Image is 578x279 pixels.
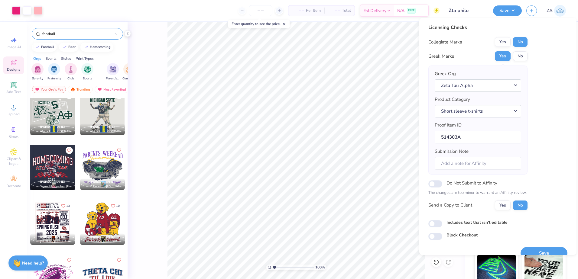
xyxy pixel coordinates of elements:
[35,45,40,49] img: trend_line.gif
[40,125,65,129] span: [PERSON_NAME]
[33,56,41,61] div: Orgs
[9,134,18,139] span: Greek
[8,112,20,117] span: Upload
[106,76,120,81] span: Parent's Weekend
[47,76,61,81] span: Fraternity
[6,89,21,94] span: Add Text
[495,51,511,61] button: Yes
[446,179,497,187] label: Do Not Submit to Affinity
[408,8,414,13] span: FREE
[58,202,73,210] button: Like
[435,105,521,117] button: Short sleeve t-shirts
[126,66,133,73] img: Game Day Image
[521,247,567,259] button: Save
[62,45,67,49] img: trend_line.gif
[228,20,290,28] div: Enter quantity to see the price.
[31,63,44,81] div: filter for Sorority
[83,76,92,81] span: Sports
[68,45,76,49] div: bear
[397,8,404,14] span: N/A
[95,86,129,93] div: Most Favorited
[435,122,462,129] label: Proof Item ID
[435,70,456,77] label: Greek Org
[495,37,511,47] button: Yes
[67,76,74,81] span: Club
[444,5,489,17] input: Untitled Design
[40,235,65,239] span: [PERSON_NAME]
[554,5,566,17] img: Zuriel Alaba
[108,202,122,210] button: Like
[65,63,77,81] div: filter for Club
[428,24,528,31] div: Licensing Checks
[47,63,61,81] div: filter for Fraternity
[81,63,93,81] button: filter button
[428,53,454,60] div: Greek Marks
[342,8,351,14] span: Total
[40,180,65,184] span: [PERSON_NAME]
[109,66,116,73] img: Parent's Weekend Image
[513,51,528,61] button: No
[513,37,528,47] button: No
[66,204,70,207] span: 13
[22,260,44,266] strong: Need help?
[97,87,102,91] img: most_fav.gif
[7,67,20,72] span: Designs
[122,76,136,81] span: Game Day
[435,79,521,92] button: Zeta Tau Alpha
[513,200,528,210] button: No
[122,63,136,81] button: filter button
[115,257,123,264] button: Like
[315,265,325,270] span: 100 %
[328,8,340,14] span: – –
[115,147,123,154] button: Like
[80,43,113,52] button: homecoming
[90,180,115,184] span: [PERSON_NAME]
[70,87,75,91] img: trending.gif
[122,63,136,81] div: filter for Game Day
[31,63,44,81] button: filter button
[32,76,43,81] span: Sorority
[106,63,120,81] button: filter button
[84,45,89,49] img: trend_line.gif
[3,156,24,166] span: Clipart & logos
[66,147,73,154] button: Like
[35,87,40,91] img: most_fav.gif
[428,202,472,209] div: Send a Copy to Client
[40,129,73,134] span: Alpha Phi, [GEOGRAPHIC_DATA][US_STATE]
[67,66,74,73] img: Club Image
[84,66,91,73] img: Sports Image
[90,184,122,189] span: Pi Beta Phi, [US_STATE][GEOGRAPHIC_DATA]
[34,66,41,73] img: Sorority Image
[59,43,78,52] button: bear
[66,257,73,264] button: Like
[32,43,57,52] button: football
[428,190,528,196] p: The changes are too minor to warrant an Affinity review.
[495,200,511,210] button: Yes
[90,235,115,239] span: [PERSON_NAME]
[446,232,478,238] label: Block Checkout
[493,5,522,16] button: Save
[306,8,321,14] span: Per Item
[90,125,115,129] span: [PERSON_NAME]
[61,56,71,61] div: Styles
[41,45,54,49] div: football
[435,96,470,103] label: Product Category
[106,63,120,81] div: filter for Parent's Weekend
[547,5,566,17] a: ZA
[32,86,66,93] div: Your Org's Fav
[47,63,61,81] button: filter button
[249,5,272,16] input: – –
[40,184,73,189] span: Sigma Phi Epsilon, [GEOGRAPHIC_DATA]
[435,157,521,170] input: Add a note for Affinity
[46,56,57,61] div: Events
[76,56,94,61] div: Print Types
[40,239,73,244] span: [GEOGRAPHIC_DATA], [US_STATE][GEOGRAPHIC_DATA] [GEOGRAPHIC_DATA]
[292,8,304,14] span: – –
[6,184,21,188] span: Decorate
[363,8,386,14] span: Est. Delivery
[65,63,77,81] button: filter button
[435,148,469,155] label: Submission Note
[81,63,93,81] div: filter for Sports
[90,239,122,244] span: Delta Zeta, [US_STATE][GEOGRAPHIC_DATA]
[90,129,122,134] span: Alpha Phi, [GEOGRAPHIC_DATA][US_STATE]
